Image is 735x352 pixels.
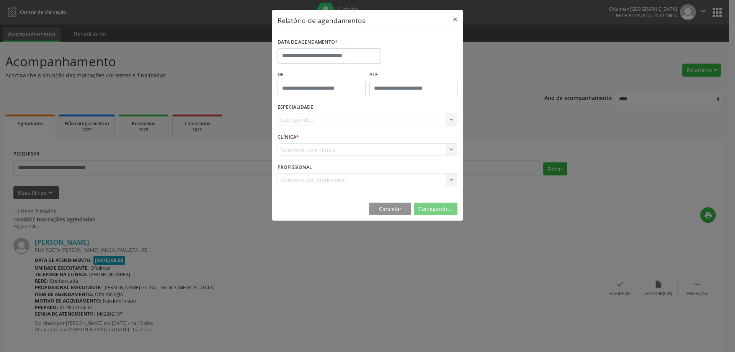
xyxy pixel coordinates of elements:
[278,131,299,143] label: CLÍNICA
[278,15,365,25] h5: Relatório de agendamentos
[414,203,457,216] button: Carregando...
[369,69,457,81] label: ATÉ
[448,10,463,29] button: Close
[278,161,312,173] label: PROFISSIONAL
[278,36,338,48] label: DATA DE AGENDAMENTO
[278,102,313,113] label: ESPECIALIDADE
[369,203,411,216] button: Cancelar
[278,69,366,81] label: De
